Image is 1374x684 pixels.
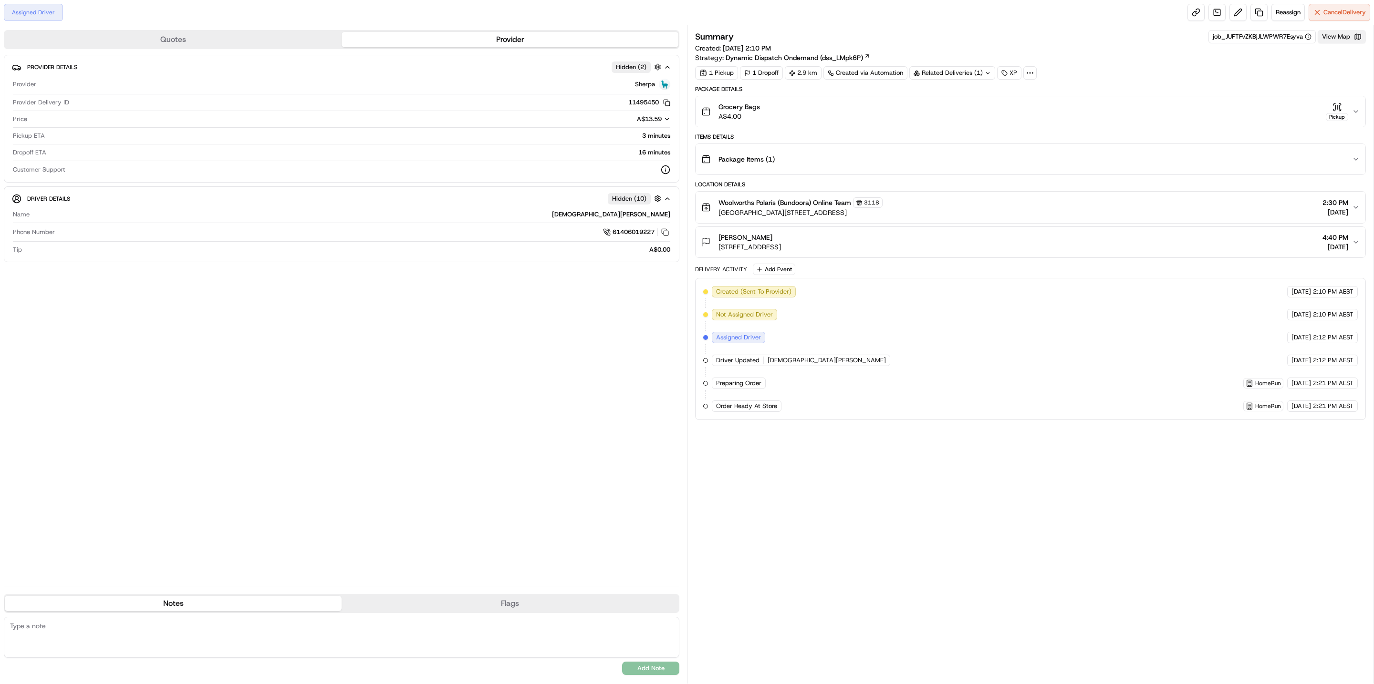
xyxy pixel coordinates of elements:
[1291,402,1311,410] span: [DATE]
[1291,310,1311,319] span: [DATE]
[695,53,870,62] div: Strategy:
[785,66,822,80] div: 2.9 km
[864,199,879,206] span: 3118
[716,287,791,296] span: Created (Sent To Provider)
[695,32,734,41] h3: Summary
[997,66,1021,80] div: XP
[726,53,870,62] a: Dynamic Dispatch Ondemand (dss_LMpk6P)
[13,148,46,157] span: Dropoff ETA
[5,596,342,611] button: Notes
[718,208,883,217] span: [GEOGRAPHIC_DATA][STREET_ADDRESS]
[586,115,670,123] button: A$13.59
[1309,4,1370,21] button: CancelDelivery
[603,227,670,237] a: 61406019227
[49,132,670,140] div: 3 minutes
[26,245,670,254] div: A$0.00
[723,44,771,52] span: [DATE] 2:10 PM
[716,356,760,365] span: Driver Updated
[1271,4,1305,21] button: Reassign
[1313,402,1353,410] span: 2:21 PM AEST
[612,194,646,203] span: Hidden ( 10 )
[342,32,678,47] button: Provider
[628,98,670,107] button: 11495450
[635,80,655,89] span: Sherpa
[695,43,771,53] span: Created:
[342,596,678,611] button: Flags
[1276,8,1301,17] span: Reassign
[13,245,22,254] span: Tip
[718,242,781,252] span: [STREET_ADDRESS]
[13,228,55,236] span: Phone Number
[613,228,655,236] span: 61406019227
[13,210,30,219] span: Name
[695,66,738,80] div: 1 Pickup
[12,191,671,206] button: Driver DetailsHidden (10)
[768,356,886,365] span: [DEMOGRAPHIC_DATA][PERSON_NAME]
[1323,8,1366,17] span: Cancel Delivery
[1291,333,1311,342] span: [DATE]
[1313,356,1353,365] span: 2:12 PM AEST
[637,115,662,123] span: A$13.59
[718,102,760,112] span: Grocery Bags
[33,210,670,219] div: [DEMOGRAPHIC_DATA][PERSON_NAME]
[753,264,795,275] button: Add Event
[27,195,70,203] span: Driver Details
[1313,379,1353,388] span: 2:21 PM AEST
[695,181,1366,188] div: Location Details
[1255,402,1281,410] span: HomeRun
[1291,356,1311,365] span: [DATE]
[1313,333,1353,342] span: 2:12 PM AEST
[1318,30,1366,43] button: View Map
[12,59,671,75] button: Provider DetailsHidden (2)
[718,112,760,121] span: A$4.00
[726,53,863,62] span: Dynamic Dispatch Ondemand (dss_LMpk6P)
[13,115,27,123] span: Price
[695,85,1366,93] div: Package Details
[5,32,342,47] button: Quotes
[695,265,747,273] div: Delivery Activity
[1322,207,1348,217] span: [DATE]
[27,63,77,71] span: Provider Details
[616,63,646,71] span: Hidden ( 2 )
[1322,242,1348,252] span: [DATE]
[1291,287,1311,296] span: [DATE]
[13,98,69,107] span: Provider Delivery ID
[696,144,1365,174] button: Package Items (1)
[716,310,773,319] span: Not Assigned Driver
[1291,379,1311,388] span: [DATE]
[659,79,670,90] img: sherpa_logo.png
[1326,113,1348,121] div: Pickup
[13,132,45,140] span: Pickup ETA
[718,233,772,242] span: [PERSON_NAME]
[823,66,907,80] a: Created via Automation
[718,198,851,207] span: Woolworths Polaris (Bundoora) Online Team
[696,192,1365,223] button: Woolworths Polaris (Bundoora) Online Team3118[GEOGRAPHIC_DATA][STREET_ADDRESS]2:30 PM[DATE]
[612,61,664,73] button: Hidden (2)
[1322,233,1348,242] span: 4:40 PM
[716,333,761,342] span: Assigned Driver
[1326,102,1348,121] button: Pickup
[1255,379,1281,387] span: HomeRun
[718,154,775,164] span: Package Items ( 1 )
[1213,32,1312,41] button: job_JUFTFvZKBjJLWPWR7Esyva
[716,402,777,410] span: Order Ready At Store
[696,227,1365,257] button: [PERSON_NAME][STREET_ADDRESS]4:40 PM[DATE]
[696,96,1365,127] button: Grocery BagsA$4.00Pickup
[1313,310,1353,319] span: 2:10 PM AEST
[695,133,1366,141] div: Items Details
[1322,198,1348,207] span: 2:30 PM
[13,165,65,174] span: Customer Support
[50,148,670,157] div: 16 minutes
[1313,287,1353,296] span: 2:10 PM AEST
[716,379,761,388] span: Preparing Order
[909,66,995,80] div: Related Deliveries (1)
[740,66,783,80] div: 1 Dropoff
[608,193,664,204] button: Hidden (10)
[13,80,36,89] span: Provider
